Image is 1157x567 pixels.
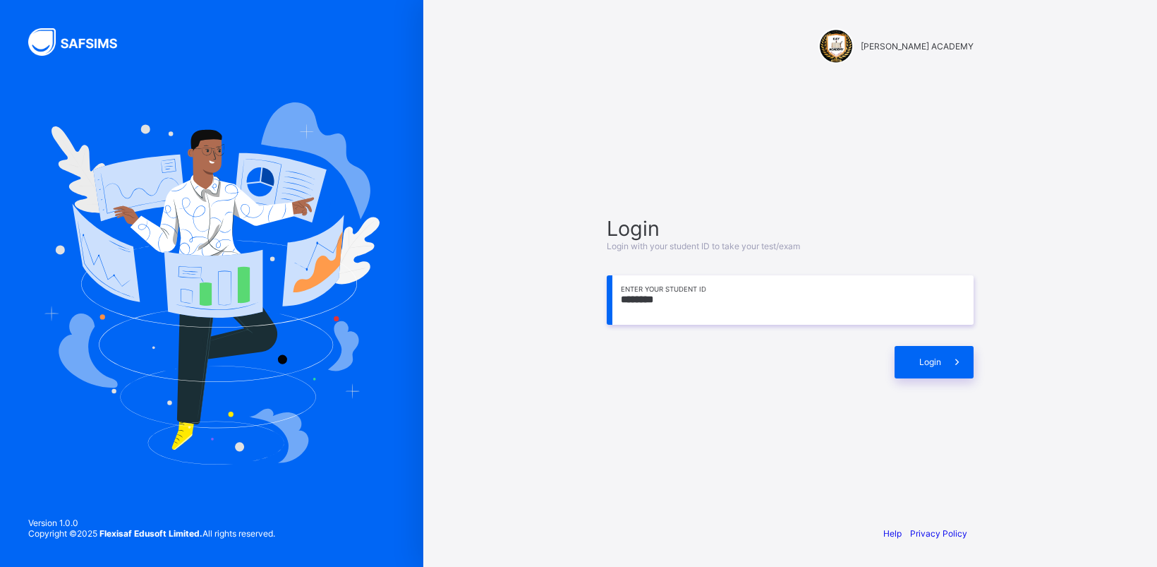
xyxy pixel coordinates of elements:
img: SAFSIMS Logo [28,28,134,56]
span: Login [607,216,974,241]
img: Hero Image [44,102,380,464]
strong: Flexisaf Edusoft Limited. [99,528,202,539]
a: Help [883,528,902,539]
span: Login with your student ID to take your test/exam [607,241,800,251]
span: Login [919,357,941,367]
a: Privacy Policy [910,528,967,539]
span: Version 1.0.0 [28,518,275,528]
span: Copyright © 2025 All rights reserved. [28,528,275,539]
span: [PERSON_NAME] ACADEMY [861,41,974,52]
